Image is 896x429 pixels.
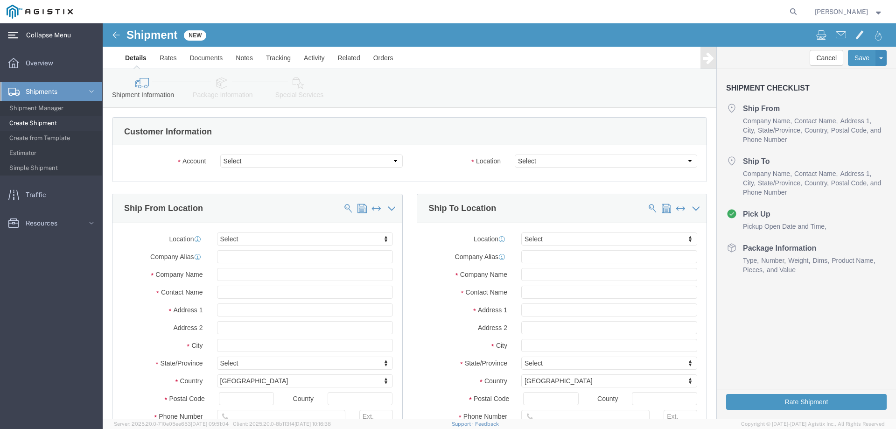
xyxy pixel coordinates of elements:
span: Client: 2025.20.0-8b113f4 [233,421,331,427]
span: Overview [26,54,60,72]
span: Create from Template [9,129,96,148]
button: [PERSON_NAME] [814,6,883,17]
a: Support [452,421,475,427]
span: Create Shipment [9,114,96,133]
span: Shipment Manager [9,99,96,118]
span: Resources [26,214,64,232]
span: Simple Shipment [9,159,96,177]
span: Server: 2025.20.0-710e05ee653 [114,421,229,427]
span: [DATE] 10:16:38 [294,421,331,427]
span: Copyright © [DATE]-[DATE] Agistix Inc., All Rights Reserved [741,420,885,428]
span: Traffic [26,185,53,204]
a: Shipments [0,82,102,101]
span: Collapse Menu [26,26,77,44]
a: Feedback [475,421,499,427]
span: Shipments [26,82,64,101]
span: Renae Pinkney [815,7,868,17]
a: Traffic [0,185,102,204]
a: Resources [0,214,102,232]
span: [DATE] 09:51:04 [191,421,229,427]
img: logo [7,5,73,19]
iframe: FS Legacy Container [103,23,896,419]
a: Overview [0,54,102,72]
span: Estimator [9,144,96,162]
